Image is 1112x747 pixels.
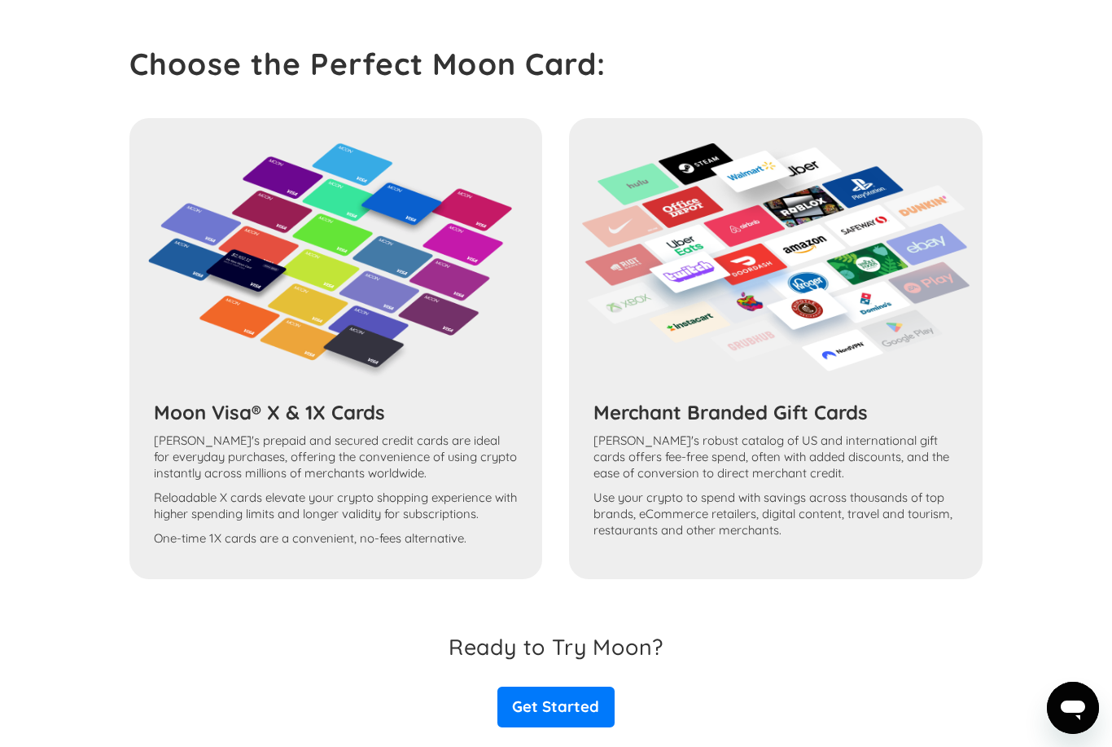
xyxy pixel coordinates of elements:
h3: Ready to Try Moon? [449,634,663,660]
p: Use your crypto to spend with savings across thousands of top brands, eCommerce retailers, digita... [593,490,957,538]
iframe: Button to launch messaging window [1047,682,1099,734]
strong: Choose the Perfect Moon Card: [129,45,606,82]
p: [PERSON_NAME]'s robust catalog of US and international gift cards offers fee-free spend, often wi... [593,433,957,481]
a: Get Started [497,687,615,727]
h3: Merchant Branded Gift Cards [593,400,957,424]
